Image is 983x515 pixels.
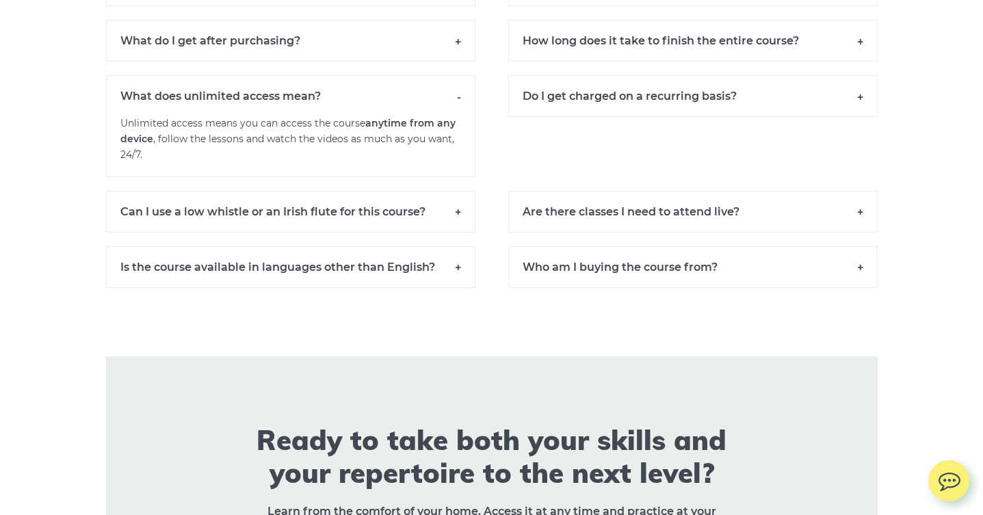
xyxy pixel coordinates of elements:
h2: Ready to take both your skills and your repertoire to the next level? [242,423,742,489]
h6: What do I get after purchasing? [106,20,475,62]
h6: What does unlimited access mean? [106,75,475,116]
h6: Who am I buying the course from? [508,246,878,288]
h6: Is the course available in languages other than English? [106,246,475,288]
h6: Can I use a low whistle or an Irish flute for this course? [106,191,475,233]
p: Unlimited access means you can access the course , follow the lessons and watch the videos as muc... [106,116,475,176]
img: chat.svg [928,460,969,495]
strong: anytime from any device [120,117,456,145]
h6: How long does it take to finish the entire course? [508,20,878,62]
h6: Are there classes I need to attend live? [508,191,878,233]
h6: Do I get charged on a recurring basis? [508,75,878,117]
